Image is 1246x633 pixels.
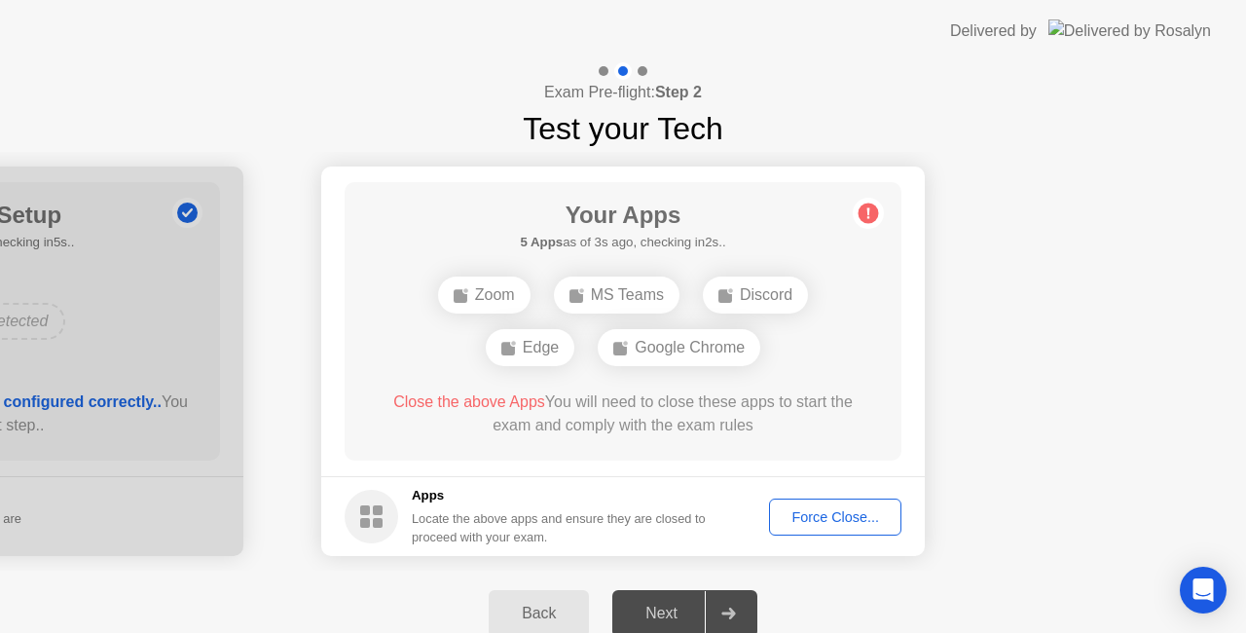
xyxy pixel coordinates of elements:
[438,277,531,314] div: Zoom
[486,329,574,366] div: Edge
[1048,19,1211,42] img: Delivered by Rosalyn
[544,81,702,104] h4: Exam Pre-flight:
[655,84,702,100] b: Step 2
[520,198,725,233] h1: Your Apps
[1180,567,1227,614] div: Open Intercom Messenger
[520,233,725,252] h5: as of 3s ago, checking in2s..
[554,277,679,314] div: MS Teams
[373,391,874,437] div: You will need to close these apps to start the exam and comply with the exam rules
[618,605,705,622] div: Next
[769,499,901,536] button: Force Close...
[393,393,545,410] span: Close the above Apps
[598,329,760,366] div: Google Chrome
[520,235,563,249] b: 5 Apps
[523,105,723,152] h1: Test your Tech
[412,486,707,505] h5: Apps
[950,19,1037,43] div: Delivered by
[495,605,583,622] div: Back
[776,509,895,525] div: Force Close...
[703,277,808,314] div: Discord
[412,509,707,546] div: Locate the above apps and ensure they are closed to proceed with your exam.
